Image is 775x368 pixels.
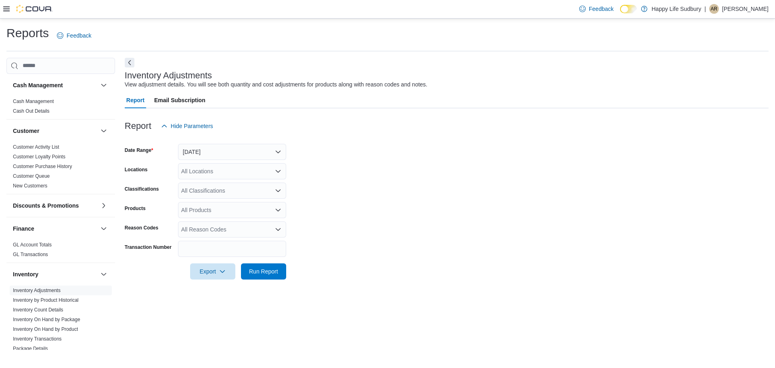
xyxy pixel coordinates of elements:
[13,108,50,114] a: Cash Out Details
[13,346,48,351] a: Package Details
[13,336,62,342] a: Inventory Transactions
[13,297,79,303] a: Inventory by Product Historical
[125,225,158,231] label: Reason Codes
[13,81,97,89] button: Cash Management
[13,183,47,189] span: New Customers
[125,71,212,80] h3: Inventory Adjustments
[125,147,153,154] label: Date Range
[722,4,769,14] p: [PERSON_NAME]
[154,92,205,108] span: Email Subscription
[6,97,115,119] div: Cash Management
[13,252,48,257] a: GL Transactions
[190,263,235,280] button: Export
[195,263,230,280] span: Export
[125,121,151,131] h3: Report
[125,166,148,173] label: Locations
[13,307,63,313] span: Inventory Count Details
[13,173,50,179] a: Customer Queue
[13,154,65,160] a: Customer Loyalty Points
[13,164,72,169] a: Customer Purchase History
[704,4,706,14] p: |
[275,207,281,213] button: Open list of options
[178,144,286,160] button: [DATE]
[275,168,281,175] button: Open list of options
[16,5,52,13] img: Cova
[13,225,97,233] button: Finance
[13,202,97,210] button: Discounts & Promotions
[99,126,109,136] button: Customer
[13,144,59,150] a: Customer Activity List
[158,118,216,134] button: Hide Parameters
[13,326,78,332] a: Inventory On Hand by Product
[275,187,281,194] button: Open list of options
[125,58,134,67] button: Next
[6,240,115,263] div: Finance
[13,154,65,160] span: Customer Loyalty Points
[13,202,79,210] h3: Discounts & Promotions
[275,226,281,233] button: Open list of options
[125,186,159,192] label: Classifications
[13,288,61,293] a: Inventory Adjustments
[13,242,52,248] a: GL Account Totals
[13,242,52,248] span: GL Account Totals
[67,32,91,40] span: Feedback
[6,25,49,41] h1: Reports
[99,269,109,279] button: Inventory
[711,4,718,14] span: AR
[13,317,80,322] a: Inventory On Hand by Package
[241,263,286,280] button: Run Report
[13,98,54,105] span: Cash Management
[6,142,115,194] div: Customer
[125,205,146,212] label: Products
[576,1,617,17] a: Feedback
[54,27,94,44] a: Feedback
[125,80,427,89] div: View adjustment details. You will see both quantity and cost adjustments for products along with ...
[249,267,278,275] span: Run Report
[620,5,637,13] input: Dark Mode
[99,224,109,233] button: Finance
[13,99,54,104] a: Cash Management
[13,336,62,342] span: Inventory Transactions
[13,81,63,89] h3: Cash Management
[171,122,213,130] span: Hide Parameters
[651,4,701,14] p: Happy Life Sudbury
[126,92,145,108] span: Report
[589,5,614,13] span: Feedback
[99,80,109,90] button: Cash Management
[13,270,38,278] h3: Inventory
[125,244,172,250] label: Transaction Number
[13,163,72,170] span: Customer Purchase History
[13,127,97,135] button: Customer
[709,4,719,14] div: Ashley Robertson
[13,307,63,313] a: Inventory Count Details
[99,201,109,210] button: Discounts & Promotions
[13,270,97,278] button: Inventory
[13,225,34,233] h3: Finance
[13,345,48,352] span: Package Details
[13,127,39,135] h3: Customer
[13,183,47,189] a: New Customers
